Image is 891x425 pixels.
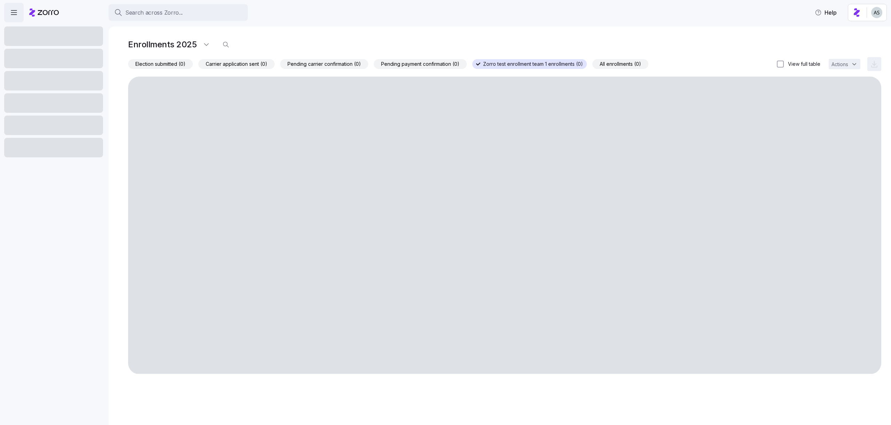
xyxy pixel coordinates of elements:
span: Pending payment confirmation (0) [381,60,459,69]
h1: Enrollments 2025 [128,39,197,50]
button: Search across Zorro... [109,4,248,21]
span: Election submitted (0) [135,60,186,69]
button: Actions [829,59,860,69]
span: Help [815,8,837,17]
label: View full table [784,61,820,68]
span: All enrollments (0) [600,60,641,69]
button: Help [809,6,842,19]
span: Actions [831,62,848,67]
span: Carrier application sent (0) [206,60,267,69]
img: c4d3a52e2a848ea5f7eb308790fba1e4 [871,7,882,18]
span: Zorro test enrollment team 1 enrollments (0) [483,60,583,69]
span: Pending carrier confirmation (0) [287,60,361,69]
span: Search across Zorro... [125,8,183,17]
